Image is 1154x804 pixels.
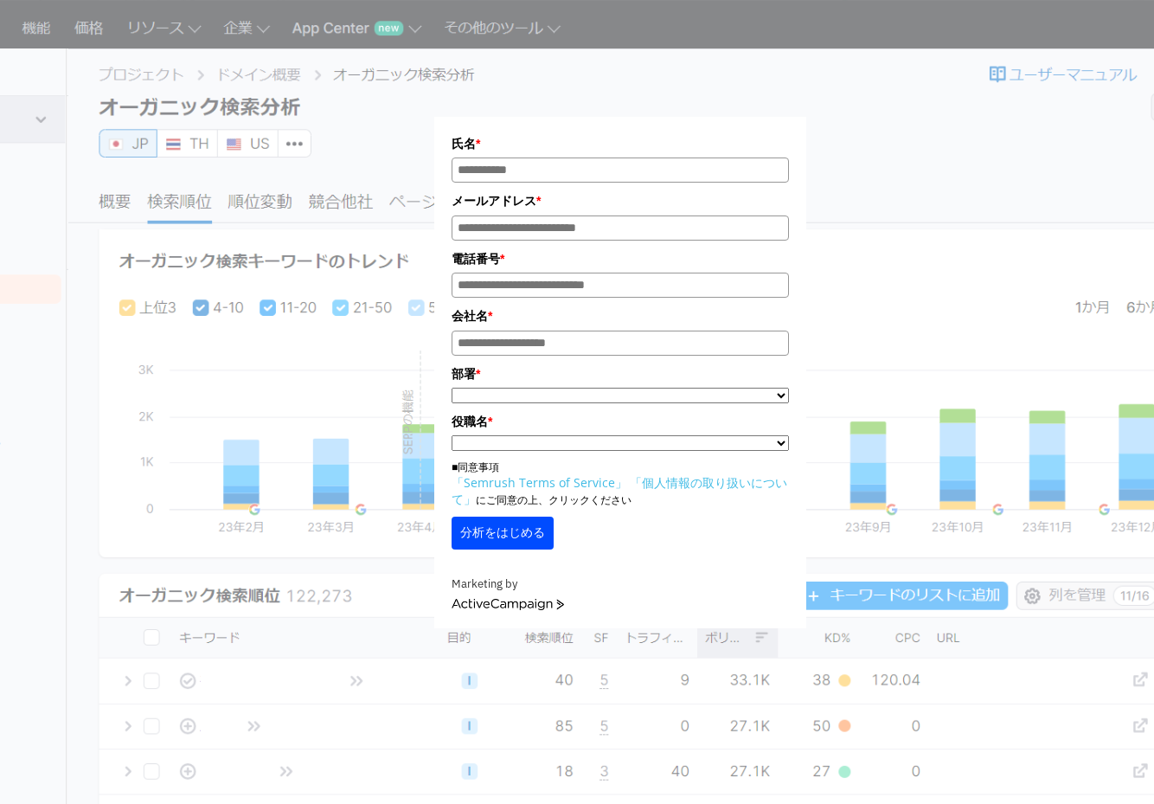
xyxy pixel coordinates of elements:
[452,576,789,594] div: Marketing by
[452,412,789,431] label: 役職名
[452,191,789,210] label: メールアドレス
[452,306,789,325] label: 会社名
[452,134,789,153] label: 氏名
[452,474,787,507] a: 「個人情報の取り扱いについて」
[452,517,554,550] button: 分析をはじめる
[452,460,789,508] p: ■同意事項 にご同意の上、クリックください
[452,364,789,383] label: 部署
[452,474,627,491] a: 「Semrush Terms of Service」
[452,249,789,268] label: 電話番号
